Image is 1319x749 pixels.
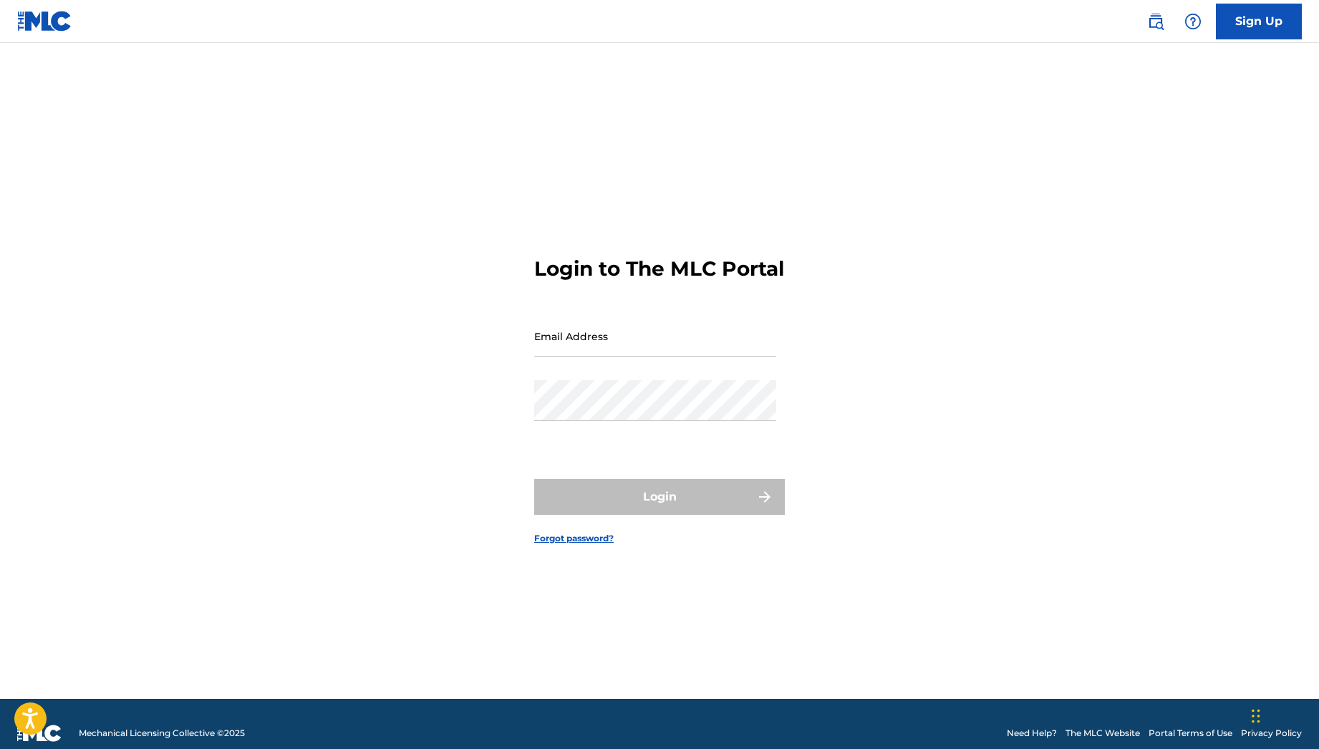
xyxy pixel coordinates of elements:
iframe: Resource Center [1279,506,1319,622]
a: The MLC Website [1066,727,1140,740]
h3: Login to The MLC Portal [534,256,784,281]
a: Privacy Policy [1241,727,1302,740]
img: search [1147,13,1164,30]
img: help [1184,13,1202,30]
iframe: Chat Widget [1247,680,1319,749]
img: logo [17,725,62,742]
a: Forgot password? [534,532,614,545]
div: Help [1179,7,1207,36]
div: Drag [1252,695,1260,738]
span: Mechanical Licensing Collective © 2025 [79,727,245,740]
img: MLC Logo [17,11,72,32]
a: Sign Up [1216,4,1302,39]
a: Public Search [1141,7,1170,36]
a: Need Help? [1007,727,1057,740]
a: Portal Terms of Use [1149,727,1232,740]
